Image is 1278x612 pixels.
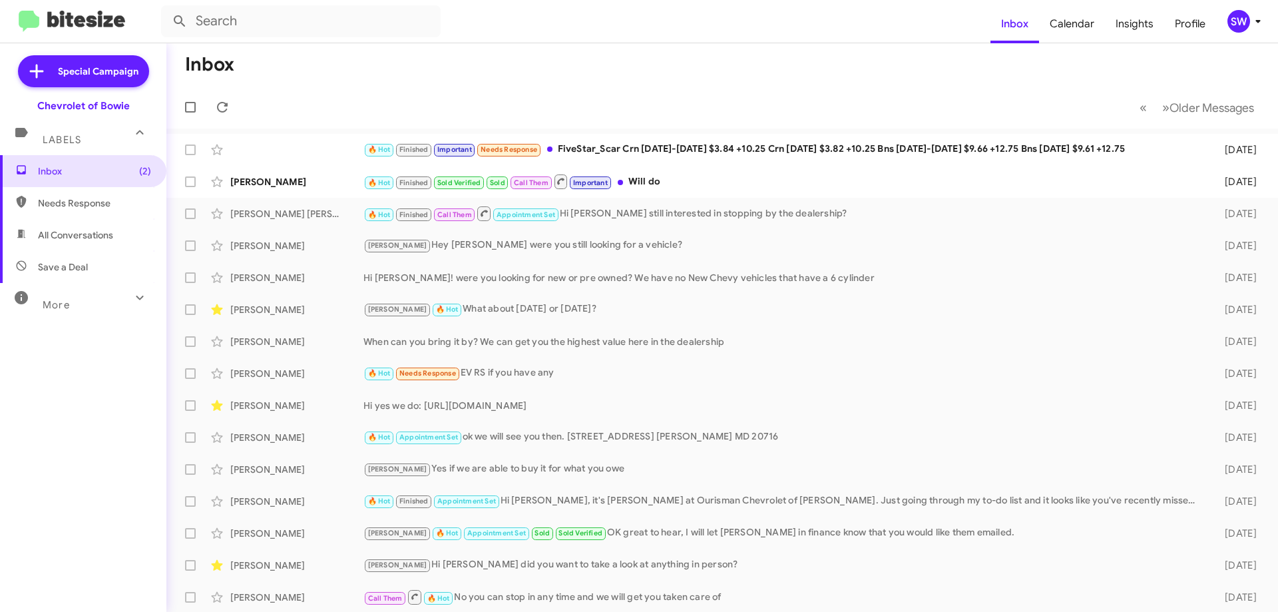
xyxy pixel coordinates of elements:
div: [DATE] [1203,207,1267,220]
div: OK great to hear, I will let [PERSON_NAME] in finance know that you would like them emailed. [363,525,1203,541]
span: Labels [43,134,81,146]
div: [DATE] [1203,527,1267,540]
span: [PERSON_NAME] [368,529,427,537]
div: [DATE] [1203,559,1267,572]
span: Appointment Set [497,210,555,219]
span: Sold Verified [437,178,481,187]
div: [DATE] [1203,175,1267,188]
span: Sold [534,529,550,537]
div: [DATE] [1203,335,1267,348]
div: [PERSON_NAME] [230,367,363,380]
span: [PERSON_NAME] [368,305,427,314]
button: Previous [1132,94,1155,121]
span: 🔥 Hot [368,178,391,187]
div: [DATE] [1203,271,1267,284]
div: When can you bring it by? We can get you the highest value here in the dealership [363,335,1203,348]
span: » [1162,99,1170,116]
div: [DATE] [1203,303,1267,316]
div: [DATE] [1203,239,1267,252]
span: Needs Response [38,196,151,210]
div: [DATE] [1203,367,1267,380]
a: Profile [1164,5,1216,43]
span: Appointment Set [399,433,458,442]
div: [PERSON_NAME] [230,559,363,572]
div: [DATE] [1203,495,1267,508]
div: [DATE] [1203,431,1267,444]
h1: Inbox [185,54,234,75]
div: Chevrolet of Bowie [37,99,130,113]
div: [PERSON_NAME] [230,527,363,540]
span: [PERSON_NAME] [368,465,427,473]
span: Special Campaign [58,65,138,78]
div: Hi [PERSON_NAME] did you want to take a look at anything in person? [363,557,1203,573]
span: Important [573,178,608,187]
div: [DATE] [1203,143,1267,156]
button: SW [1216,10,1263,33]
div: ok we will see you then. [STREET_ADDRESS] [PERSON_NAME] MD 20716 [363,430,1203,445]
span: Important [437,145,472,154]
span: 🔥 Hot [436,529,459,537]
span: « [1140,99,1147,116]
div: [PERSON_NAME] [PERSON_NAME] Jr [230,207,363,220]
div: What about [DATE] or [DATE]? [363,302,1203,317]
div: [PERSON_NAME] [230,239,363,252]
div: Will do [363,173,1203,190]
a: Special Campaign [18,55,149,87]
span: Needs Response [399,369,456,378]
span: Call Them [437,210,472,219]
span: 🔥 Hot [368,369,391,378]
nav: Page navigation example [1132,94,1262,121]
span: Older Messages [1170,101,1254,115]
div: [PERSON_NAME] [230,399,363,412]
div: Hi [PERSON_NAME] still interested in stopping by the dealership? [363,205,1203,222]
span: Finished [399,497,429,505]
span: [PERSON_NAME] [368,241,427,250]
div: [PERSON_NAME] [230,591,363,604]
div: SW [1227,10,1250,33]
span: Call Them [368,594,403,603]
div: [PERSON_NAME] [230,431,363,444]
span: 🔥 Hot [436,305,459,314]
div: FiveStar_Scar Crn [DATE]-[DATE] $3.84 +10.25 Crn [DATE] $3.82 +10.25 Bns [DATE]-[DATE] $9.66 +12.... [363,142,1203,157]
div: Hi [PERSON_NAME], it's [PERSON_NAME] at Ourisman Chevrolet of [PERSON_NAME]. Just going through m... [363,493,1203,509]
a: Insights [1105,5,1164,43]
span: 🔥 Hot [427,594,450,603]
div: [PERSON_NAME] [230,271,363,284]
div: Hi yes we do: [URL][DOMAIN_NAME] [363,399,1203,412]
input: Search [161,5,441,37]
div: Yes if we are able to buy it for what you owe [363,461,1203,477]
div: Hey [PERSON_NAME] were you still looking for a vehicle? [363,238,1203,253]
span: (2) [139,164,151,178]
span: Sold Verified [558,529,602,537]
span: Save a Deal [38,260,88,274]
span: Finished [399,178,429,187]
span: 🔥 Hot [368,433,391,442]
span: 🔥 Hot [368,497,391,505]
span: Finished [399,210,429,219]
div: [PERSON_NAME] [230,463,363,476]
span: Appointment Set [437,497,496,505]
a: Inbox [990,5,1039,43]
div: EV RS if you have any [363,366,1203,381]
div: [DATE] [1203,591,1267,604]
div: [DATE] [1203,399,1267,412]
button: Next [1154,94,1262,121]
span: 🔥 Hot [368,145,391,154]
div: [PERSON_NAME] [230,303,363,316]
span: Finished [399,145,429,154]
div: Hi [PERSON_NAME]! were you looking for new or pre owned? We have no New Chevy vehicles that have ... [363,271,1203,284]
div: [PERSON_NAME] [230,495,363,508]
span: Call Them [514,178,548,187]
span: Inbox [38,164,151,178]
div: No you can stop in any time and we will get you taken care of [363,589,1203,605]
div: [PERSON_NAME] [230,175,363,188]
span: Needs Response [481,145,537,154]
div: [PERSON_NAME] [230,335,363,348]
a: Calendar [1039,5,1105,43]
span: More [43,299,70,311]
span: Appointment Set [467,529,526,537]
